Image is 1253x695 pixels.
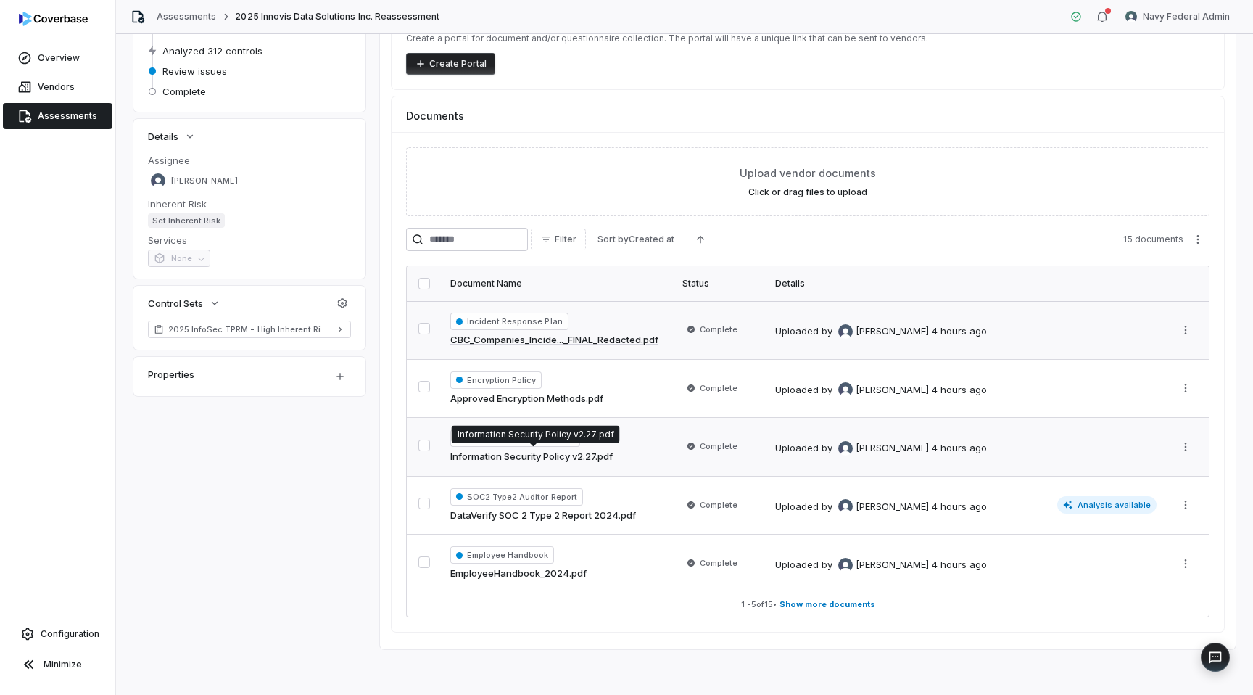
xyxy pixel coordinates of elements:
[406,33,1209,44] p: Create a portal for document and/or questionnaire collection. The portal will have a unique link ...
[1057,496,1157,514] span: Analysis available
[1174,553,1197,575] button: More actions
[450,278,665,289] div: Document Name
[450,567,587,581] a: EmployeeHandbook_2024.pdf
[148,197,351,210] dt: Inherent Risk
[148,234,351,247] dt: Services
[1186,229,1209,250] button: More actions
[6,650,109,679] button: Minimize
[822,441,929,456] div: by
[151,173,165,188] img: Bridget Seagraves avatar
[589,229,683,250] button: Sort byCreated at
[775,441,987,456] div: Uploaded
[932,324,987,339] div: 4 hours ago
[41,628,99,640] span: Configuration
[748,186,867,198] label: Click or drag files to upload
[157,11,216,22] a: Assessments
[700,557,737,569] span: Complete
[148,213,225,228] span: Set Inherent Risk
[686,229,715,250] button: Ascending
[162,65,227,78] span: Review issues
[1123,234,1183,245] span: 15 documents
[148,297,203,310] span: Control Sets
[406,108,464,123] span: Documents
[450,488,583,506] span: SOC2 Type2 Auditor Report
[856,441,929,456] span: [PERSON_NAME]
[1125,11,1137,22] img: Navy Federal Admin avatar
[148,130,178,143] span: Details
[1143,11,1230,22] span: Navy Federal Admin
[406,53,495,75] button: Create Portal
[450,509,636,523] a: DataVerify SOC 2 Type 2 Report 2024.pdf
[932,441,987,456] div: 4 hours ago
[144,123,200,149] button: Details
[775,558,987,572] div: Uploaded
[775,499,987,514] div: Uploaded
[700,499,737,511] span: Complete
[6,621,109,647] a: Configuration
[822,324,929,339] div: by
[700,324,737,335] span: Complete
[407,593,1209,617] button: 1 -5of15• Show more documents
[700,440,737,452] span: Complete
[838,324,853,339] img: Bridget Seagraves avatar
[838,441,853,456] img: Bridget Seagraves avatar
[1174,377,1197,399] button: More actions
[856,558,929,572] span: [PERSON_NAME]
[3,103,112,129] a: Assessments
[822,558,929,572] div: by
[822,382,929,397] div: by
[695,234,706,245] svg: Ascending
[168,324,331,335] span: 2025 InfoSec TPRM - High Inherent Risk (TruSight Supported)
[1174,319,1197,341] button: More actions
[932,558,987,572] div: 4 hours ago
[700,382,737,394] span: Complete
[3,45,112,71] a: Overview
[856,383,929,398] span: [PERSON_NAME]
[838,499,853,514] img: Bridget Seagraves avatar
[450,392,603,406] a: Approved Encryption Methods.pdf
[171,176,238,186] span: [PERSON_NAME]
[19,12,88,26] img: logo-D7KZi-bG.svg
[1174,436,1197,458] button: More actions
[856,500,929,514] span: [PERSON_NAME]
[932,500,987,514] div: 4 hours ago
[148,154,351,167] dt: Assignee
[162,44,262,57] span: Analyzed 312 controls
[458,429,614,440] p: Information Security Policy v2.27.pdf
[555,234,576,245] span: Filter
[450,371,542,389] span: Encryption Policy
[740,165,876,181] span: Upload vendor documents
[38,81,75,93] span: Vendors
[775,278,1157,289] div: Details
[775,382,987,397] div: Uploaded
[932,383,987,398] div: 4 hours ago
[856,324,929,339] span: [PERSON_NAME]
[148,321,351,338] a: 2025 InfoSec TPRM - High Inherent Risk (TruSight Supported)
[450,450,613,464] a: Information Security Policy v2.27.pdf
[3,74,112,100] a: Vendors
[838,558,853,572] img: Bridget Seagraves avatar
[1174,494,1197,516] button: More actions
[450,333,658,347] a: CBC_Companies_Incide..._FINAL_Redacted.pdf
[775,324,987,339] div: Uploaded
[235,11,439,22] span: 2025 Innovis Data Solutions Inc. Reassessment
[162,85,206,98] span: Complete
[779,599,875,610] span: Show more documents
[838,382,853,397] img: Bridget Seagraves avatar
[531,229,586,250] button: Filter
[44,659,82,670] span: Minimize
[450,546,554,564] span: Employee Handbook
[450,429,580,447] span: Information Security Policy
[144,290,225,316] button: Control Sets
[682,278,758,289] div: Status
[1117,6,1238,28] button: Navy Federal Admin avatarNavy Federal Admin
[38,110,97,122] span: Assessments
[450,313,568,330] span: Incident Response Plan
[822,499,929,514] div: by
[38,52,80,64] span: Overview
